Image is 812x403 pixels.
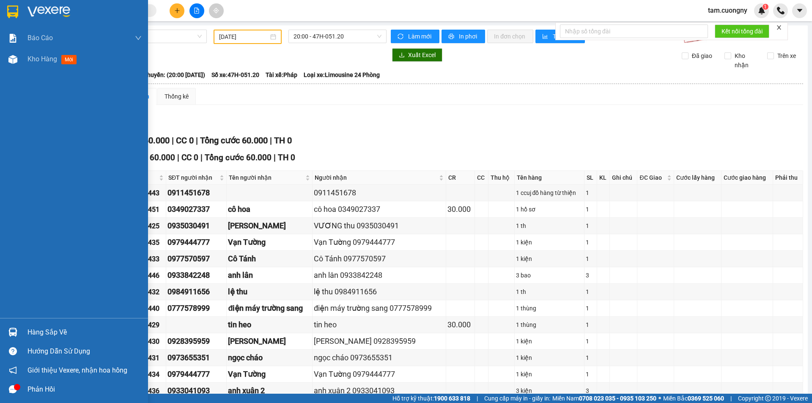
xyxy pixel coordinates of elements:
[27,33,53,43] span: Báo cáo
[516,188,583,197] div: 1 ccuj đồ hàng từ thiện
[314,335,444,347] div: [PERSON_NAME] 0928395959
[391,30,439,43] button: syncLàm mới
[27,345,142,358] div: Hướng dẫn sử dụng
[219,32,269,41] input: 14/08/2025
[166,218,227,234] td: 0935030491
[730,394,732,403] span: |
[170,3,184,18] button: plus
[586,205,595,214] div: 1
[200,153,203,162] span: |
[701,5,754,16] span: tam.cuongny
[408,32,433,41] span: Làm mới
[27,55,57,63] span: Kho hàng
[166,185,227,201] td: 0911451678
[448,33,455,40] span: printer
[610,171,637,185] th: Ghi chú
[166,333,227,350] td: 0928395959
[721,27,763,36] span: Kết nối tổng đài
[758,7,765,14] img: icon-new-feature
[542,33,549,40] span: bar-chart
[167,352,225,364] div: 0973655351
[137,153,175,162] span: CR 60.000
[314,220,444,232] div: VƯƠNG thu 0935030491
[586,271,595,280] div: 3
[228,335,311,347] div: [PERSON_NAME]
[27,365,127,376] span: Giới thiệu Vexere, nhận hoa hồng
[586,188,595,197] div: 1
[516,304,583,313] div: 1 thùng
[792,3,807,18] button: caret-down
[7,5,18,18] img: logo-vxr
[584,171,597,185] th: SL
[516,205,583,214] div: 1 hồ sơ
[27,326,142,339] div: Hàng sắp về
[213,8,219,14] span: aim
[131,135,170,145] span: CR 60.000
[8,328,17,337] img: warehouse-icon
[196,135,198,145] span: |
[475,171,488,185] th: CC
[586,370,595,379] div: 1
[304,70,380,80] span: Loại xe: Limousine 24 Phòng
[398,33,405,40] span: sync
[721,171,773,185] th: Cước giao hàng
[266,70,297,80] span: Tài xế: Pháp
[228,352,311,364] div: ngọc cháo
[227,300,313,317] td: điện máy trường sang
[227,218,313,234] td: VƯƠNG thu
[516,370,583,379] div: 1 kiện
[9,366,17,374] span: notification
[516,254,583,263] div: 1 kiện
[227,284,313,300] td: lệ thu
[167,187,225,199] div: 0911451678
[167,335,225,347] div: 0928395959
[639,173,665,182] span: ĐC Giao
[172,135,174,145] span: |
[399,52,405,59] span: download
[796,7,804,14] span: caret-down
[487,30,533,43] button: In đơn chọn
[763,4,768,10] sup: 1
[314,385,444,397] div: anh xuân 2 0933041093
[167,269,225,281] div: 0933842248
[515,171,584,185] th: Tên hàng
[773,171,803,185] th: Phải thu
[227,267,313,284] td: anh lân
[9,347,17,355] span: question-circle
[314,269,444,281] div: anh lân 0933842248
[535,30,585,43] button: bar-chartThống kê
[579,395,656,402] strong: 0708 023 035 - 0935 103 250
[765,395,771,401] span: copyright
[167,302,225,314] div: 0777578999
[516,320,583,329] div: 1 thùng
[167,368,225,380] div: 0979444777
[314,286,444,298] div: lệ thu 0984911656
[274,135,292,145] span: TH 0
[166,300,227,317] td: 0777578999
[314,319,444,331] div: tin heo
[227,317,313,333] td: tin heo
[776,25,782,30] span: close
[167,253,225,265] div: 0977570597
[314,368,444,380] div: Vạn Tường 0979444777
[165,92,189,101] div: Thống kê
[229,173,304,182] span: Tên người nhận
[270,135,272,145] span: |
[689,51,716,60] span: Đã giao
[434,395,470,402] strong: 1900 633 818
[447,203,473,215] div: 30.000
[228,269,311,281] div: anh lân
[166,366,227,383] td: 0979444777
[227,201,313,218] td: cô hoa
[586,386,595,395] div: 3
[447,319,473,331] div: 30.000
[8,55,17,64] img: warehouse-icon
[552,394,656,403] span: Miền Nam
[586,238,595,247] div: 1
[228,220,311,232] div: [PERSON_NAME]
[516,353,583,362] div: 1 kiện
[228,319,311,331] div: tin heo
[274,153,276,162] span: |
[209,3,224,18] button: aim
[586,304,595,313] div: 1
